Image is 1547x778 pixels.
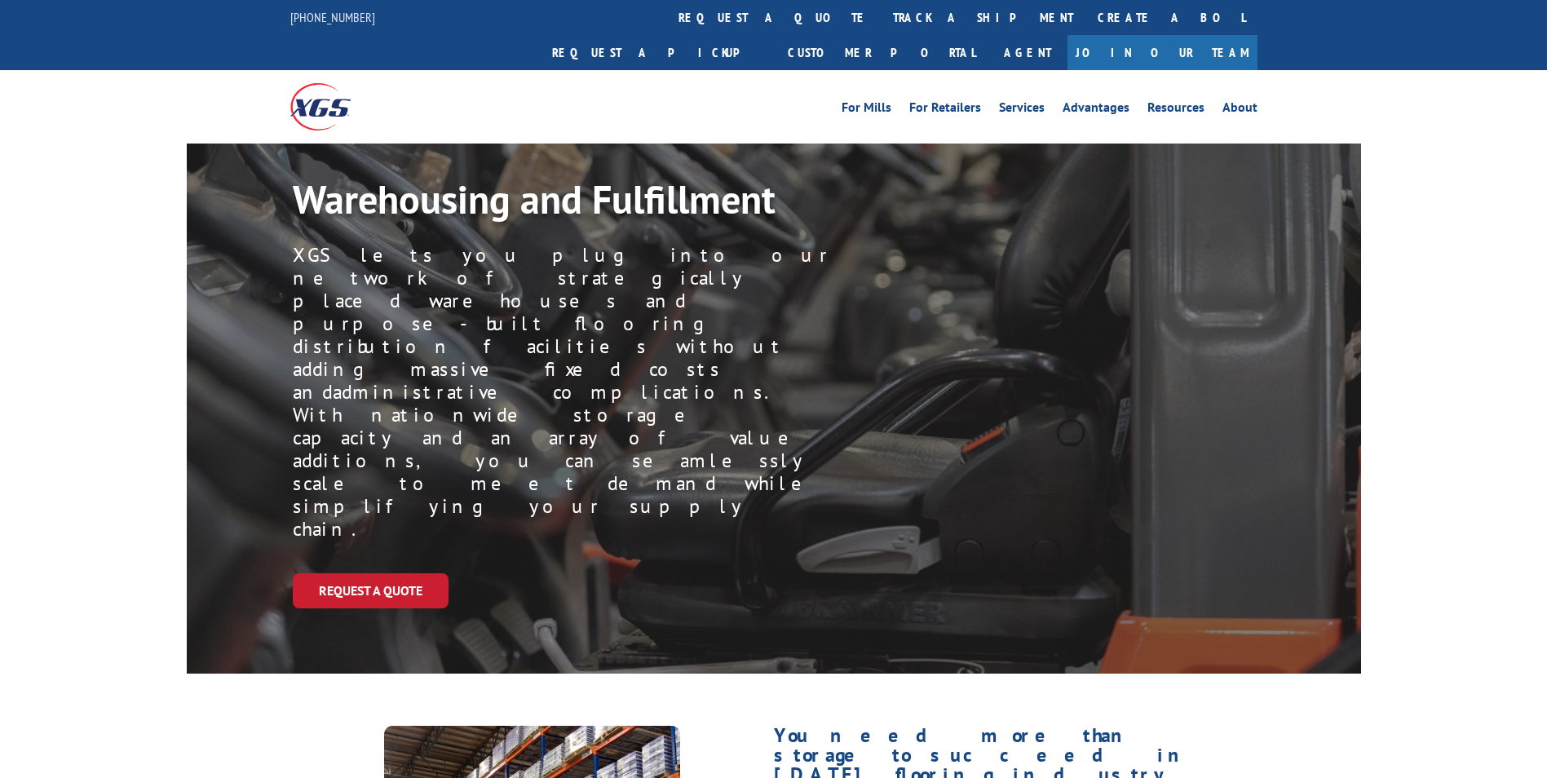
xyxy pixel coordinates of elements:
[1147,101,1204,119] a: Resources
[290,9,375,25] a: [PHONE_NUMBER]
[776,35,988,70] a: Customer Portal
[293,176,1304,232] h1: Warehousing and Fulfillment
[909,101,981,119] a: For Retailers
[842,101,891,119] a: For Mills
[999,101,1045,119] a: Services
[293,573,449,608] a: Request a Quote
[540,35,776,70] a: Request a pickup
[1063,101,1129,119] a: Advantages
[1222,101,1257,119] a: About
[333,379,561,404] span: administrative c
[1067,35,1257,70] a: Join Our Team
[293,244,831,541] p: XGS lets you plug into our network of strategically placed warehouses and purpose-built flooring ...
[988,35,1067,70] a: Agent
